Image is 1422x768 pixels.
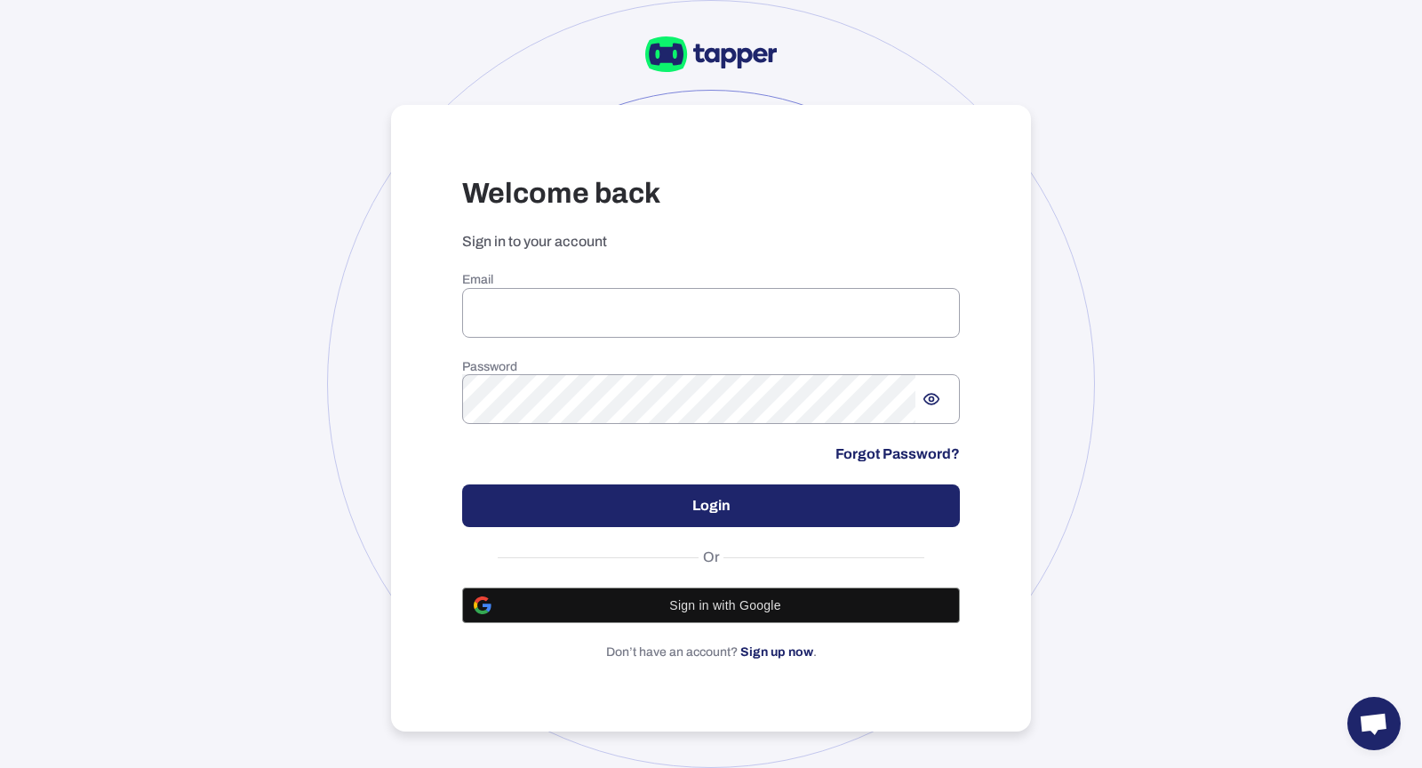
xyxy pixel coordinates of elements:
[1347,697,1401,750] a: Open chat
[835,445,960,463] a: Forgot Password?
[915,383,947,415] button: Show password
[699,548,724,566] span: Or
[462,644,960,660] p: Don’t have an account? .
[462,272,960,288] h6: Email
[502,598,948,612] span: Sign in with Google
[740,645,813,659] a: Sign up now
[462,484,960,527] button: Login
[462,233,960,251] p: Sign in to your account
[462,588,960,623] button: Sign in with Google
[462,176,960,212] h3: Welcome back
[462,359,960,375] h6: Password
